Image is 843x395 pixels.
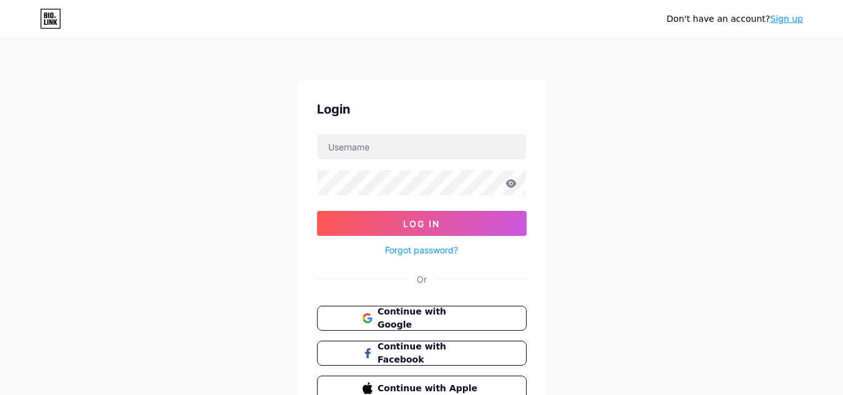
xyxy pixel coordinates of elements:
[378,382,480,395] span: Continue with Apple
[317,211,527,236] button: Log In
[417,273,427,286] div: Or
[317,341,527,366] button: Continue with Facebook
[317,100,527,119] div: Login
[770,14,803,24] a: Sign up
[378,305,480,331] span: Continue with Google
[317,306,527,331] button: Continue with Google
[403,218,440,229] span: Log In
[378,340,480,366] span: Continue with Facebook
[318,134,526,159] input: Username
[666,12,803,26] div: Don't have an account?
[385,243,458,256] a: Forgot password?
